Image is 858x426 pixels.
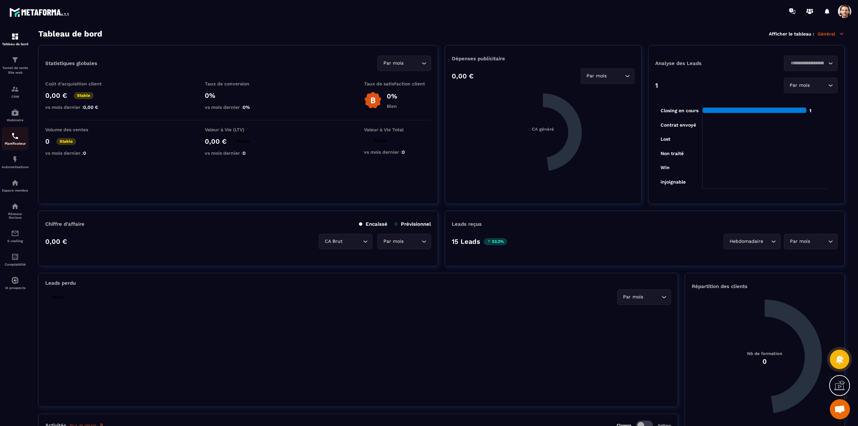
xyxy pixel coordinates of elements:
div: Search for option [784,234,838,249]
span: Par mois [788,82,811,89]
p: Chiffre d’affaire [45,221,84,227]
img: email [11,229,19,237]
input: Search for option [788,60,826,67]
p: Leads perdu [45,280,76,286]
img: formation [11,85,19,93]
a: automationsautomationsEspace membre [2,174,28,197]
span: Par mois [585,72,608,80]
img: automations [11,155,19,163]
p: Valeur à Vie Total [364,127,431,132]
p: Dépenses publicitaire [452,56,634,62]
p: 15 Leads [452,237,480,245]
p: 0 [45,137,50,145]
a: formationformationTunnel de vente Site web [2,51,28,80]
p: Planificateur [2,142,28,145]
span: 0,00 € [83,104,98,110]
p: Répartition des clients [692,283,838,289]
div: Search for option [724,234,781,249]
p: Tableau de bord [2,42,28,46]
div: Search for option [617,289,671,305]
p: 0% [205,91,272,99]
img: accountant [11,253,19,261]
img: automations [11,276,19,284]
p: Volume des ventes [45,127,112,132]
p: Automatisations [2,165,28,169]
a: formationformationCRM [2,80,28,103]
span: 0 [83,150,86,156]
tspan: Contrat envoyé [661,122,696,128]
p: E-mailing [2,239,28,243]
p: Stable [371,137,390,144]
p: 0,00 € [45,237,67,245]
a: emailemailE-mailing [2,224,28,248]
div: Mở cuộc trò chuyện [830,399,850,419]
tspan: Lost [661,136,670,142]
span: 0 [243,150,246,156]
input: Search for option [764,238,770,245]
p: vs mois dernier : [45,150,112,156]
p: Stable [74,92,94,99]
p: Valeur à Vie (LTV) [205,127,272,132]
p: Statistiques globales [45,60,97,66]
p: Bien [387,103,397,109]
p: Prévisionnel [394,221,431,227]
span: 0 [402,149,405,155]
a: accountantaccountantComptabilité [2,248,28,271]
input: Search for option [645,293,660,301]
p: Général [817,31,845,37]
span: Par mois [382,60,405,67]
p: Stable [233,138,253,145]
input: Search for option [811,238,826,245]
span: Par mois [788,238,811,245]
input: Search for option [811,82,826,89]
span: Par mois [382,238,405,245]
span: 0% [243,104,250,110]
p: Tunnel de vente Site web [2,66,28,75]
a: formationformationTableau de bord [2,27,28,51]
p: Stable [49,294,68,301]
p: 0,00 € [452,72,474,80]
tspan: Non traité [661,151,684,156]
a: schedulerschedulerPlanificateur [2,127,28,150]
p: Encaissé [359,221,387,227]
span: Par mois [622,293,645,301]
img: b-badge-o.b3b20ee6.svg [364,91,382,109]
p: Coût d'acquisition client [45,81,112,86]
tspan: Win [661,165,670,170]
img: automations [11,109,19,117]
p: Taux de satisfaction client [364,81,431,86]
img: social-network [11,202,19,210]
a: automationsautomationsAutomatisations [2,150,28,174]
div: Search for option [581,68,634,84]
p: vs mois dernier : [205,150,272,156]
p: Leads reçus [452,221,482,227]
p: Webinaire [2,118,28,122]
img: formation [11,56,19,64]
a: automationsautomationsWebinaire [2,103,28,127]
div: Search for option [784,78,838,93]
p: Espace membre [2,189,28,192]
input: Search for option [608,72,623,80]
span: Hebdomadaire [728,238,764,245]
p: CRM [2,95,28,98]
span: CA Brut [323,238,344,245]
tspan: injoignable [661,179,686,185]
p: 0% [387,92,397,100]
img: automations [11,179,19,187]
input: Search for option [405,60,420,67]
div: Search for option [377,56,431,71]
p: 1 [655,81,658,89]
input: Search for option [405,238,420,245]
p: Taux de conversion [205,81,272,86]
div: Search for option [377,234,431,249]
p: vs mois dernier : [364,149,431,155]
p: 0,00 € [45,91,67,99]
p: 0,00 € [205,137,227,145]
div: Search for option [319,234,372,249]
div: Search for option [784,56,838,71]
p: vs mois dernier : [205,104,272,110]
p: IA prospects [2,286,28,290]
p: Réseaux Sociaux [2,212,28,219]
p: 53.3% [484,238,507,245]
p: Stable [56,138,76,145]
